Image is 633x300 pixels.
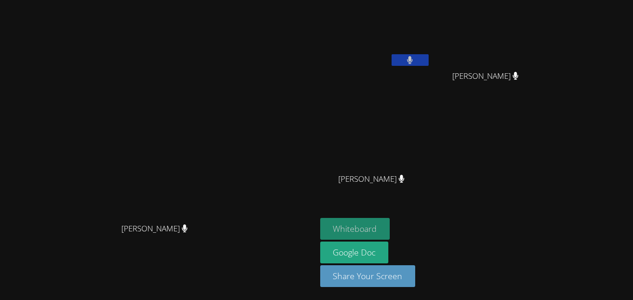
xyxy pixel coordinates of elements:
[338,172,405,186] span: [PERSON_NAME]
[121,222,188,236] span: [PERSON_NAME]
[320,242,389,263] a: Google Doc
[452,70,519,83] span: [PERSON_NAME]
[320,218,390,240] button: Whiteboard
[320,265,416,287] button: Share Your Screen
